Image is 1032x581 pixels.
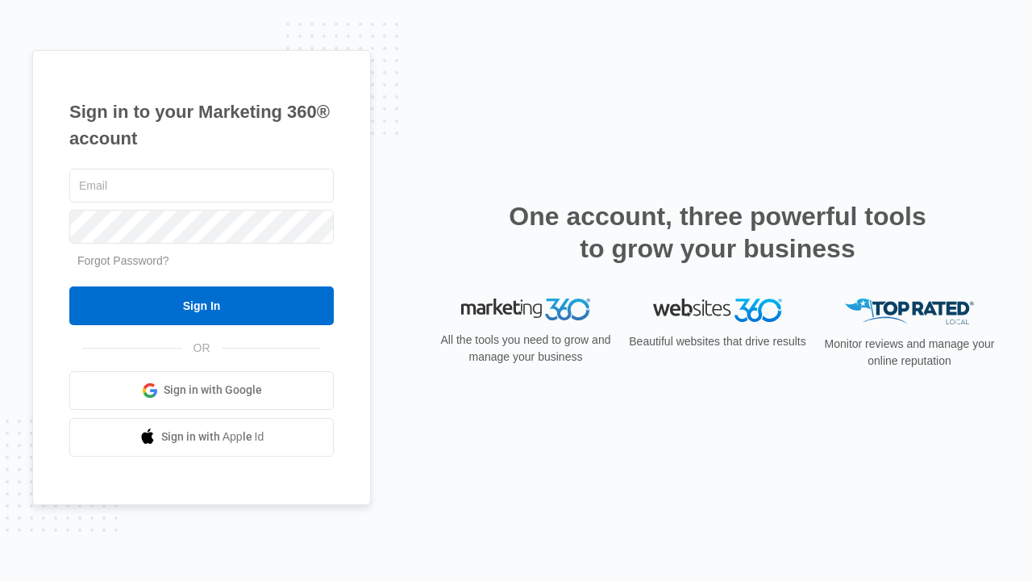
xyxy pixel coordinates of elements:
[161,428,264,445] span: Sign in with Apple Id
[435,332,616,366] p: All the tools you need to grow and manage your business
[627,333,808,350] p: Beautiful websites that drive results
[77,254,169,267] a: Forgot Password?
[845,299,974,325] img: Top Rated Local
[164,382,262,399] span: Sign in with Google
[69,169,334,203] input: Email
[819,336,1000,370] p: Monitor reviews and manage your online reputation
[461,299,590,321] img: Marketing 360
[504,200,931,265] h2: One account, three powerful tools to grow your business
[653,299,782,322] img: Websites 360
[69,371,334,410] a: Sign in with Google
[69,98,334,152] h1: Sign in to your Marketing 360® account
[182,340,222,357] span: OR
[69,418,334,457] a: Sign in with Apple Id
[69,286,334,325] input: Sign In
